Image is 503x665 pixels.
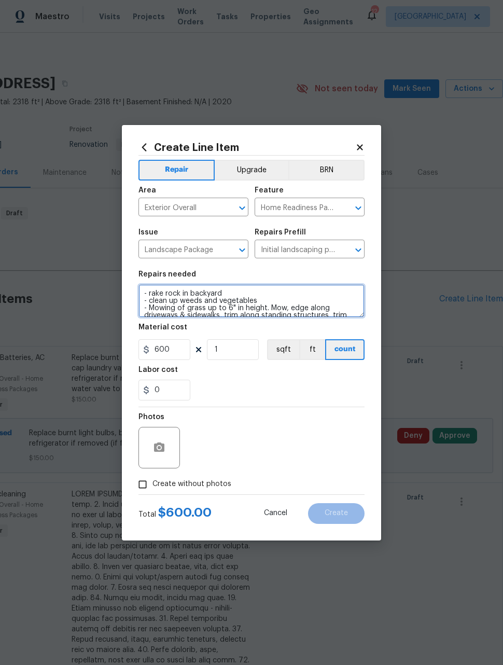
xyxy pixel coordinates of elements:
[308,503,365,524] button: Create
[267,339,299,360] button: sqft
[138,413,164,421] h5: Photos
[138,229,158,236] h5: Issue
[138,366,178,373] h5: Labor cost
[255,187,284,194] h5: Feature
[138,284,365,317] textarea: - rake rock in backyard - clean up weeds and vegetables - Mowing of grass up to 6" in height. Mow...
[138,187,156,194] h5: Area
[235,243,249,257] button: Open
[138,507,212,520] div: Total
[325,509,348,517] span: Create
[138,142,355,153] h2: Create Line Item
[138,324,187,331] h5: Material cost
[138,271,196,278] h5: Repairs needed
[351,243,366,257] button: Open
[138,160,215,181] button: Repair
[264,509,287,517] span: Cancel
[247,503,304,524] button: Cancel
[299,339,325,360] button: ft
[255,229,306,236] h5: Repairs Prefill
[158,506,212,519] span: $ 600.00
[215,160,289,181] button: Upgrade
[325,339,365,360] button: count
[152,479,231,490] span: Create without photos
[235,201,249,215] button: Open
[288,160,365,181] button: BRN
[351,201,366,215] button: Open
